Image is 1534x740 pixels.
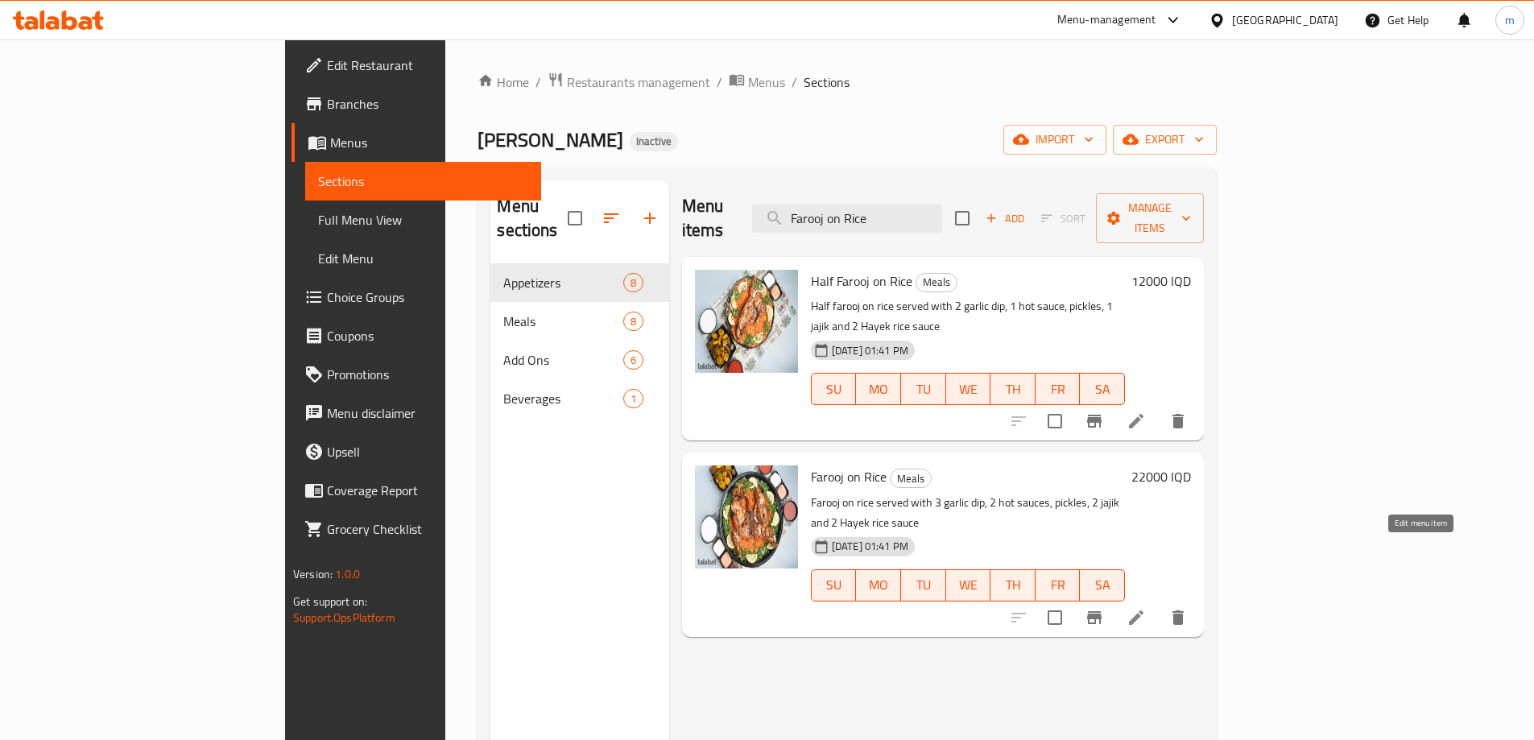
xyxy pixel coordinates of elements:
nav: Menu sections [490,257,668,424]
a: Restaurants management [548,72,710,93]
span: Edit Menu [318,249,528,268]
div: Menu-management [1057,10,1156,30]
a: Menu disclaimer [292,394,541,432]
button: Add [979,206,1031,231]
span: MO [862,573,895,597]
a: Coverage Report [292,471,541,510]
span: MO [862,378,895,401]
div: Add Ons6 [490,341,668,379]
span: WE [953,378,985,401]
button: Add section [631,199,669,238]
span: 1 [624,391,643,407]
span: Select all sections [558,201,592,235]
button: MO [856,569,901,602]
span: export [1126,130,1204,150]
span: Branches [327,94,528,114]
a: Sections [305,162,541,201]
li: / [717,72,722,92]
span: Coupons [327,326,528,345]
span: Add Ons [503,350,622,370]
span: Select section first [1031,206,1096,231]
span: Select section [945,201,979,235]
input: search [752,205,942,233]
button: export [1113,125,1217,155]
img: Half Farooj on Rice [695,270,798,373]
span: FR [1042,378,1074,401]
span: Manage items [1109,198,1191,238]
button: SU [811,569,857,602]
div: items [623,389,643,408]
div: Inactive [630,132,678,151]
span: Inactive [630,134,678,148]
img: Farooj on Rice [695,465,798,568]
a: Promotions [292,355,541,394]
button: WE [946,373,991,405]
a: Edit menu item [1127,411,1146,431]
span: Promotions [327,365,528,384]
div: Meals [916,273,957,292]
li: / [792,72,797,92]
span: Menus [748,72,785,92]
div: Meals [890,469,932,488]
span: SA [1086,378,1118,401]
button: FR [1036,569,1081,602]
button: SA [1080,569,1125,602]
a: Choice Groups [292,278,541,316]
span: [PERSON_NAME] [478,122,623,158]
a: Coupons [292,316,541,355]
span: Beverages [503,389,622,408]
div: Appetizers8 [490,263,668,302]
span: 1.0.0 [335,564,360,585]
h2: Menu items [682,194,733,242]
span: TH [997,378,1029,401]
div: Appetizers [503,273,622,292]
div: items [623,350,643,370]
span: Meals [916,273,957,291]
a: Menus [729,72,785,93]
span: Edit Restaurant [327,56,528,75]
span: Coverage Report [327,481,528,500]
span: Meals [503,312,622,331]
span: SU [818,573,850,597]
a: Full Menu View [305,201,541,239]
div: [GEOGRAPHIC_DATA] [1232,11,1338,29]
button: import [1003,125,1106,155]
a: Edit Restaurant [292,46,541,85]
a: Upsell [292,432,541,471]
span: Grocery Checklist [327,519,528,539]
span: Upsell [327,442,528,461]
button: FR [1036,373,1081,405]
span: Sections [804,72,850,92]
span: Version: [293,564,333,585]
span: Select to update [1038,601,1072,635]
span: Menu disclaimer [327,403,528,423]
span: WE [953,573,985,597]
span: 8 [624,314,643,329]
p: Farooj on rice served with 3 garlic dip, 2 hot sauces, pickles, 2 jajik and 2 Hayek rice sauce [811,493,1125,533]
div: items [623,312,643,331]
span: Choice Groups [327,287,528,307]
button: delete [1159,598,1197,637]
button: TH [990,373,1036,405]
span: Get support on: [293,591,367,612]
button: TU [901,569,946,602]
span: SU [818,378,850,401]
span: Select to update [1038,404,1072,438]
button: Manage items [1096,193,1204,243]
span: TU [908,378,940,401]
button: delete [1159,402,1197,440]
span: Meals [891,469,931,488]
span: Add [983,209,1027,228]
a: Branches [292,85,541,123]
nav: breadcrumb [478,72,1217,93]
button: Branch-specific-item [1075,598,1114,637]
span: Farooj on Rice [811,465,887,489]
span: Add item [979,206,1031,231]
button: WE [946,569,991,602]
span: TU [908,573,940,597]
span: SA [1086,573,1118,597]
span: m [1505,11,1515,29]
